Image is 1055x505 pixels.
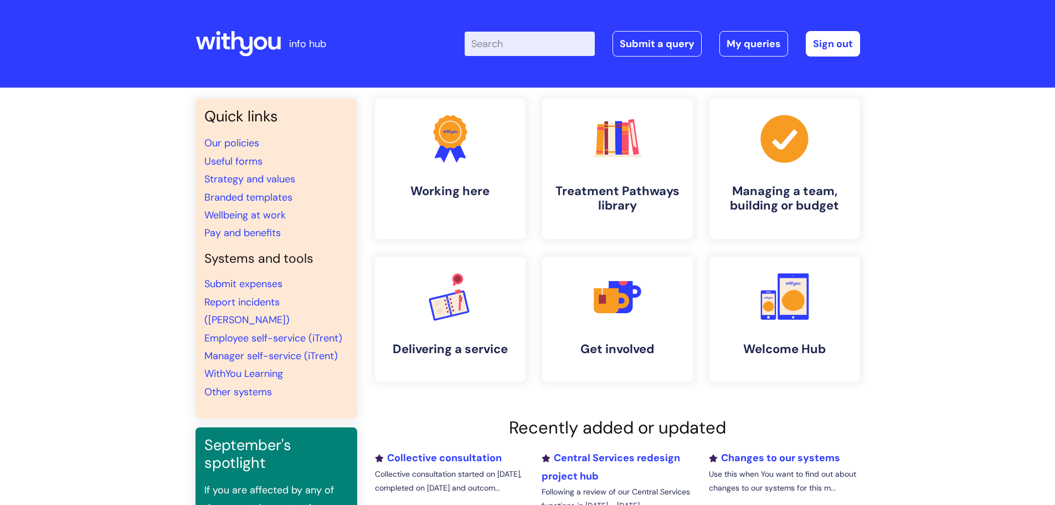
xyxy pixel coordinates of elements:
[551,184,684,213] h4: Treatment Pathways library
[204,251,348,267] h4: Systems and tools
[375,257,526,382] a: Delivering a service
[204,155,263,168] a: Useful forms
[375,417,860,438] h2: Recently added or updated
[204,295,290,327] a: Report incidents ([PERSON_NAME])
[204,226,281,239] a: Pay and benefits
[384,184,517,198] h4: Working here
[204,277,282,290] a: Submit expenses
[709,257,860,382] a: Welcome Hub
[465,31,860,57] div: | -
[719,31,788,57] a: My queries
[204,436,348,472] h3: September's spotlight
[542,451,680,482] a: Central Services redesign project hub
[204,191,292,204] a: Branded templates
[204,136,259,150] a: Our policies
[384,342,517,356] h4: Delivering a service
[709,467,860,495] p: Use this when You want to find out about changes to our systems for this m...
[204,331,342,345] a: Employee self-service (iTrent)
[613,31,702,57] a: Submit a query
[542,257,693,382] a: Get involved
[375,99,526,239] a: Working here
[204,349,338,363] a: Manager self-service (iTrent)
[718,342,851,356] h4: Welcome Hub
[375,467,526,495] p: Collective consultation started on [DATE], completed on [DATE] and outcom...
[375,451,502,465] a: Collective consultation
[465,32,595,56] input: Search
[204,172,295,186] a: Strategy and values
[204,385,272,399] a: Other systems
[551,342,684,356] h4: Get involved
[709,99,860,239] a: Managing a team, building or budget
[806,31,860,57] a: Sign out
[204,208,286,222] a: Wellbeing at work
[542,99,693,239] a: Treatment Pathways library
[204,367,283,380] a: WithYou Learning
[289,35,326,53] p: info hub
[718,184,851,213] h4: Managing a team, building or budget
[204,108,348,125] h3: Quick links
[709,451,840,465] a: Changes to our systems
